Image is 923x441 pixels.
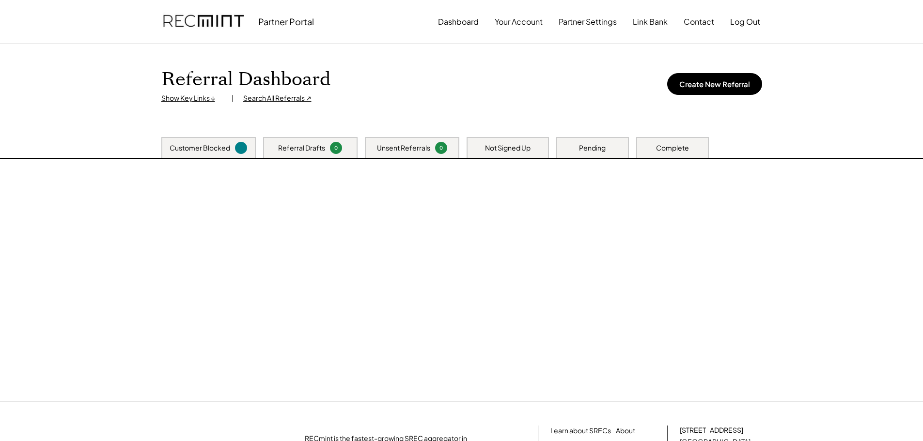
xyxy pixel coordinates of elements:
div: Show Key Links ↓ [161,93,222,103]
div: Unsent Referrals [377,143,430,153]
div: 0 [331,144,341,152]
button: Partner Settings [559,12,617,31]
button: Log Out [730,12,760,31]
h1: Referral Dashboard [161,68,330,91]
div: Partner Portal [258,16,314,27]
a: About [616,426,635,436]
div: | [232,93,234,103]
div: [STREET_ADDRESS] [680,426,743,435]
button: Contact [684,12,714,31]
button: Link Bank [633,12,668,31]
div: Not Signed Up [485,143,531,153]
div: Search All Referrals ↗ [243,93,312,103]
button: Create New Referral [667,73,762,95]
div: Pending [579,143,606,153]
div: Customer Blocked [170,143,230,153]
div: 0 [437,144,446,152]
div: Complete [656,143,689,153]
div: Referral Drafts [278,143,325,153]
a: Learn about SRECs [550,426,611,436]
img: recmint-logotype%403x.png [163,5,244,38]
button: Dashboard [438,12,479,31]
button: Your Account [495,12,543,31]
